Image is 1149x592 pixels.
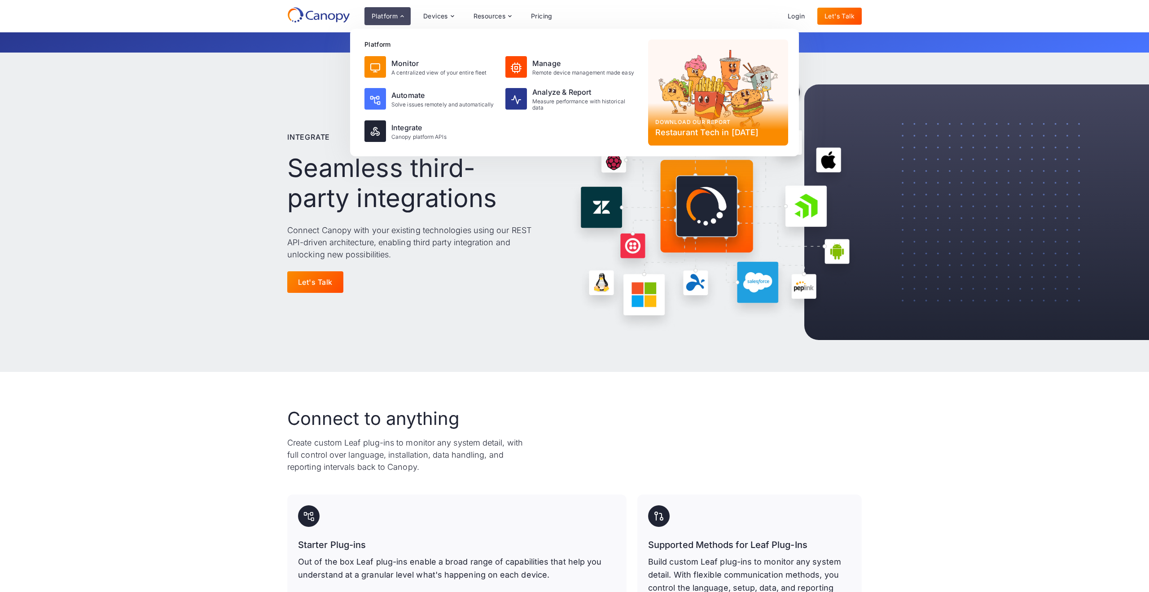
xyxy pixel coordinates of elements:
[391,90,494,101] div: Automate
[287,437,531,473] p: Create custom Leaf plug-ins to monitor any system detail, with full control over language, instal...
[364,7,411,25] div: Platform
[287,271,343,293] a: Let's Talk
[416,7,461,25] div: Devices
[391,58,487,69] div: Monitor
[287,224,535,261] p: Connect Canopy with your existing technologies using our REST API-driven architecture, enabling t...
[648,40,788,146] a: Download our reportRestaurant Tech in [DATE]
[532,70,634,76] div: Remote device management made easy
[655,118,781,126] div: Download our report
[372,13,398,19] div: Platform
[817,8,862,25] a: Let's Talk
[648,538,851,552] h3: Supported Methods for Leaf Plug-Ins
[532,87,637,97] div: Analyze & Report
[423,13,448,19] div: Devices
[361,53,500,81] a: MonitorA centralized view of your entire fleet
[298,556,616,582] p: Out of the box Leaf plug-ins enable a broad range of capabilities that help you understand at a g...
[502,83,641,115] a: Analyze & ReportMeasure performance with historical data
[298,538,616,552] h3: Starter Plug-ins
[532,98,637,111] div: Measure performance with historical data
[532,58,634,69] div: Manage
[502,53,641,81] a: ManageRemote device management made easy
[287,408,460,429] h2: Connect to anything
[524,8,560,25] a: Pricing
[474,13,506,19] div: Resources
[391,102,494,108] div: Solve issues remotely and automatically
[287,132,330,142] p: Integrate
[781,8,812,25] a: Login
[350,29,799,156] nav: Platform
[287,153,535,213] h1: Seamless third-party integrations
[361,117,500,146] a: IntegrateCanopy platform APIs
[655,126,781,138] div: Restaurant Tech in [DATE]
[391,122,447,133] div: Integrate
[364,40,641,49] div: Platform
[391,134,447,140] div: Canopy platform APIs
[466,7,518,25] div: Resources
[361,83,500,115] a: AutomateSolve issues remotely and automatically
[391,70,487,76] div: A centralized view of your entire fleet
